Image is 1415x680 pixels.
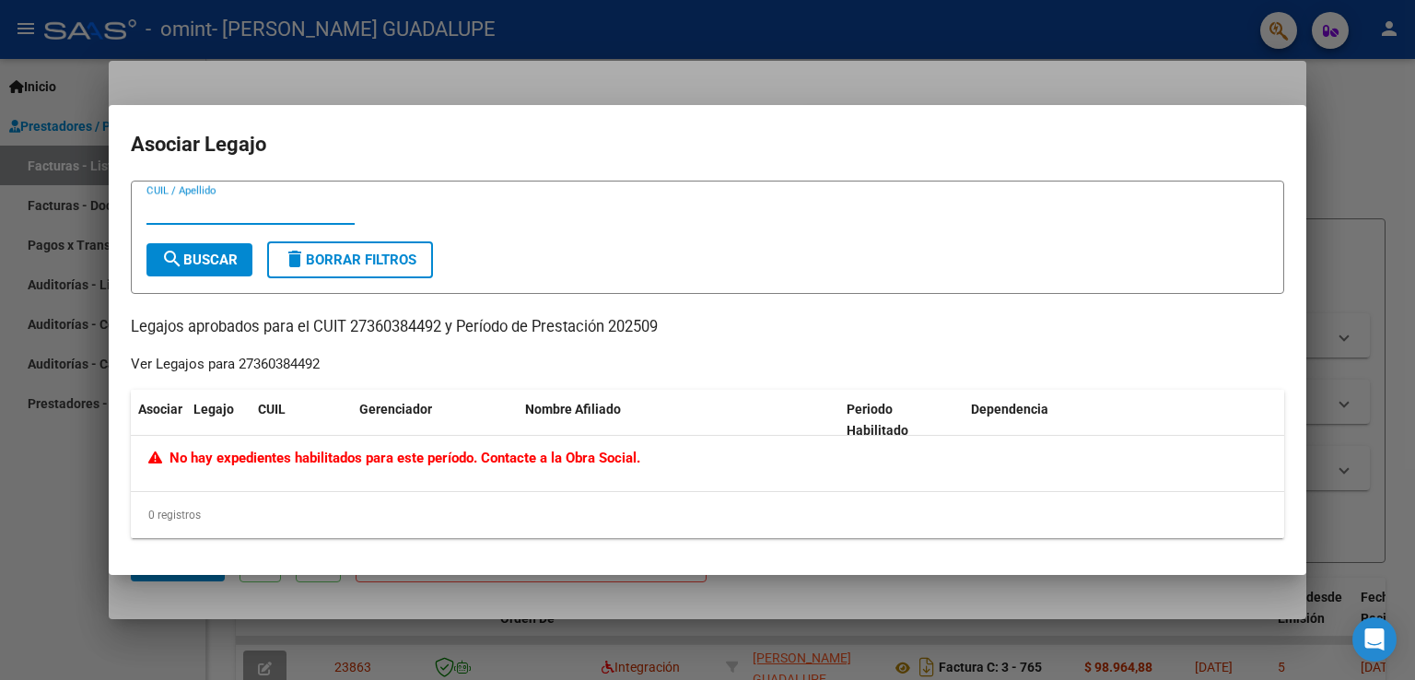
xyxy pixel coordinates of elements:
[267,241,433,278] button: Borrar Filtros
[138,402,182,416] span: Asociar
[1352,617,1397,662] div: Open Intercom Messenger
[146,243,252,276] button: Buscar
[186,390,251,451] datatable-header-cell: Legajo
[148,450,640,466] span: No hay expedientes habilitados para este período. Contacte a la Obra Social.
[131,390,186,451] datatable-header-cell: Asociar
[131,492,1284,538] div: 0 registros
[251,390,352,451] datatable-header-cell: CUIL
[525,402,621,416] span: Nombre Afiliado
[352,390,518,451] datatable-header-cell: Gerenciador
[971,402,1048,416] span: Dependencia
[131,354,320,375] div: Ver Legajos para 27360384492
[284,248,306,270] mat-icon: delete
[839,390,964,451] datatable-header-cell: Periodo Habilitado
[964,390,1285,451] datatable-header-cell: Dependencia
[161,252,238,268] span: Buscar
[518,390,839,451] datatable-header-cell: Nombre Afiliado
[131,127,1284,162] h2: Asociar Legajo
[258,402,286,416] span: CUIL
[161,248,183,270] mat-icon: search
[193,402,234,416] span: Legajo
[284,252,416,268] span: Borrar Filtros
[359,402,432,416] span: Gerenciador
[131,316,1284,339] p: Legajos aprobados para el CUIT 27360384492 y Período de Prestación 202509
[847,402,908,438] span: Periodo Habilitado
